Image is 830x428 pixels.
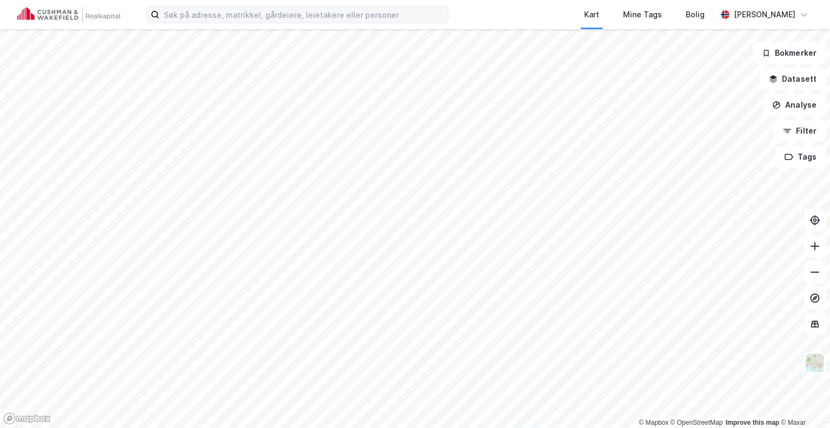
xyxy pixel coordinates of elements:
div: [PERSON_NAME] [734,8,795,21]
button: Tags [775,146,826,168]
button: Datasett [760,68,826,90]
a: Mapbox [639,419,668,426]
iframe: Chat Widget [776,376,830,428]
div: Kart [584,8,599,21]
div: Bolig [686,8,705,21]
img: Z [805,353,825,373]
a: OpenStreetMap [671,419,723,426]
button: Bokmerker [753,42,826,64]
div: Mine Tags [623,8,662,21]
button: Filter [774,120,826,142]
img: cushman-wakefield-realkapital-logo.202ea83816669bd177139c58696a8fa1.svg [17,7,120,22]
a: Improve this map [726,419,779,426]
button: Analyse [763,94,826,116]
a: Mapbox homepage [3,412,51,425]
input: Søk på adresse, matrikkel, gårdeiere, leietakere eller personer [159,6,448,23]
div: Kontrollprogram for chat [776,376,830,428]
